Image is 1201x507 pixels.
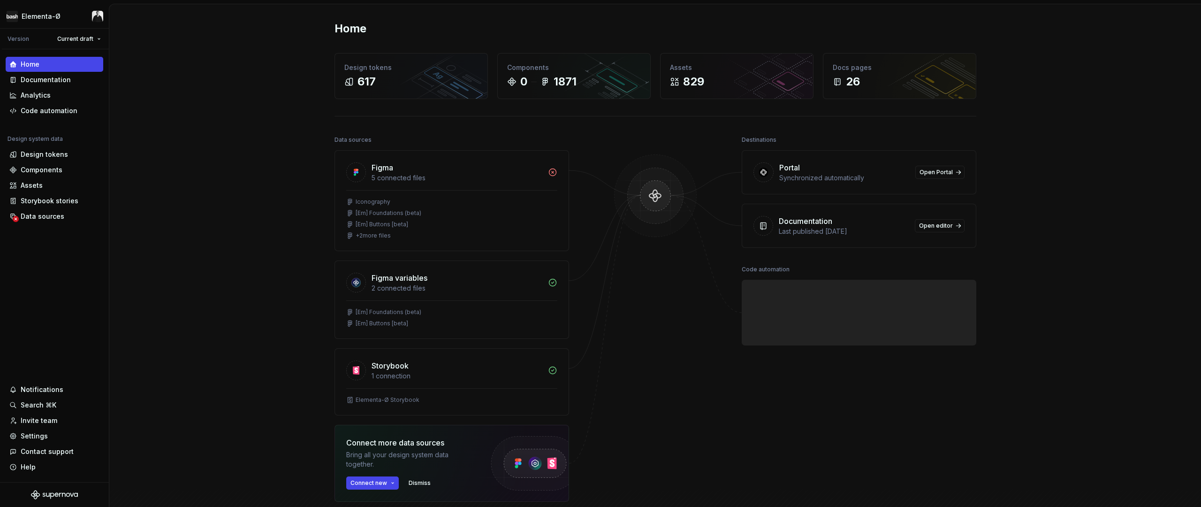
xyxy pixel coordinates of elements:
[334,133,372,146] div: Data sources
[6,209,103,224] a: Data sources
[357,74,376,89] div: 617
[6,103,103,118] a: Code automation
[497,53,651,99] a: Components01871
[350,479,387,487] span: Connect new
[356,198,390,206] div: Iconography
[660,53,813,99] a: Assets829
[6,382,103,397] button: Notifications
[372,272,427,284] div: Figma variables
[6,57,103,72] a: Home
[356,209,421,217] div: [Em] Foundations (beta)
[833,63,966,72] div: Docs pages
[334,348,569,415] a: Storybook1 connectionElementa-Ø Storybook
[683,74,704,89] div: 829
[8,135,63,143] div: Design system data
[21,106,77,115] div: Code automation
[779,215,832,227] div: Documentation
[334,21,366,36] h2: Home
[919,222,953,230] span: Open editor
[372,162,393,173] div: Figma
[21,60,39,69] div: Home
[6,413,103,428] a: Invite team
[779,162,800,173] div: Portal
[21,196,78,206] div: Storybook stories
[6,193,103,208] a: Storybook stories
[372,284,542,293] div: 2 connected files
[6,460,103,475] button: Help
[372,360,409,371] div: Storybook
[21,385,63,394] div: Notifications
[6,178,103,193] a: Assets
[846,74,860,89] div: 26
[915,219,965,232] a: Open editor
[346,437,473,448] div: Connect more data sources
[779,173,910,183] div: Synchronized automatically
[372,371,542,381] div: 1 connection
[670,63,804,72] div: Assets
[21,91,51,100] div: Analytics
[6,444,103,459] button: Contact support
[356,396,419,404] div: Elementa-Ø Storybook
[6,147,103,162] a: Design tokens
[21,181,43,190] div: Assets
[356,320,408,327] div: [Em] Buttons [beta]
[409,479,431,487] span: Dismiss
[334,150,569,251] a: Figma5 connected filesIconography[Em] Foundations (beta)[Em] Buttons [beta]+2more files
[346,476,399,490] button: Connect new
[6,72,103,87] a: Documentation
[356,308,421,316] div: [Em] Foundations (beta)
[334,53,488,99] a: Design tokens617
[920,169,953,176] span: Open Portal
[31,490,78,499] svg: Supernova Logo
[21,212,64,221] div: Data sources
[6,162,103,177] a: Components
[21,447,74,456] div: Contact support
[346,450,473,469] div: Bring all your design system data together.
[21,416,57,425] div: Invite team
[507,63,641,72] div: Components
[21,462,36,472] div: Help
[7,11,18,22] img: f86023f7-de07-4548-b23e-34af6ab67166.png
[57,35,93,43] span: Current draft
[53,32,105,46] button: Current draft
[404,476,435,490] button: Dismiss
[6,88,103,103] a: Analytics
[742,263,790,276] div: Code automation
[344,63,478,72] div: Design tokens
[520,74,527,89] div: 0
[21,431,48,441] div: Settings
[21,75,71,84] div: Documentation
[356,221,408,228] div: [Em] Buttons [beta]
[915,166,965,179] a: Open Portal
[334,261,569,339] a: Figma variables2 connected files[Em] Foundations (beta)[Em] Buttons [beta]
[372,173,542,183] div: 5 connected files
[6,429,103,444] a: Settings
[554,74,577,89] div: 1871
[21,150,68,159] div: Design tokens
[356,232,391,239] div: + 2 more files
[779,227,909,236] div: Last published [DATE]
[92,11,103,22] img: JP Swart
[6,398,103,413] button: Search ⌘K
[8,35,29,43] div: Version
[22,12,61,21] div: Elementa-Ø
[21,165,62,175] div: Components
[2,6,107,26] button: Elementa-ØJP Swart
[823,53,976,99] a: Docs pages26
[21,400,56,410] div: Search ⌘K
[742,133,776,146] div: Destinations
